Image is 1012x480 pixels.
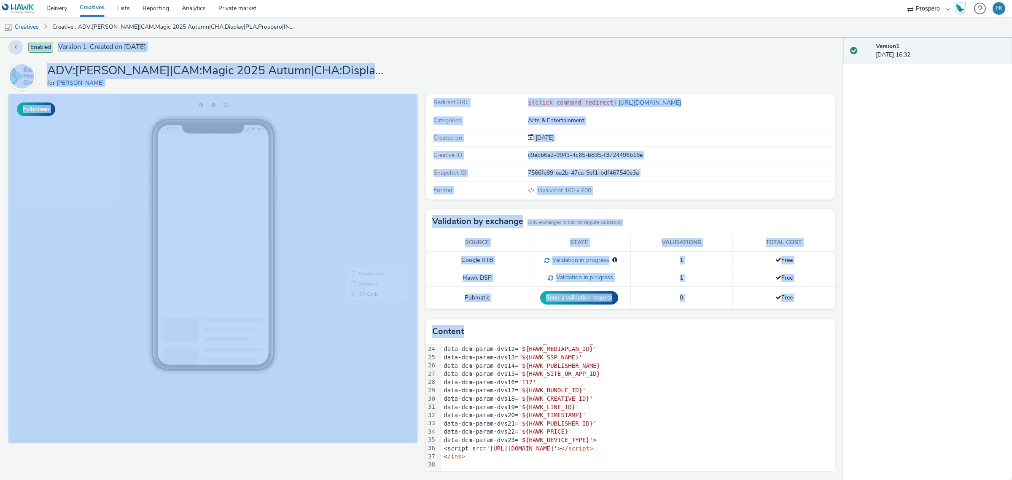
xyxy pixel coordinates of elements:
[553,273,613,281] span: Validation in progress
[339,175,398,185] li: Smartphone
[441,370,839,378] div: data-dcm-param-dvs15=
[518,370,603,377] span: '${HAWK_SITE_OR_APP_ID}'
[158,32,167,37] span: 17:22
[617,99,684,107] a: [URL][DOMAIN_NAME]
[426,395,436,403] div: 30
[433,169,466,177] span: Snapshot ID
[433,116,461,124] span: Categories
[433,98,469,106] span: Redirect URL
[441,345,839,353] div: data-dcm-param-dvs12=
[426,386,436,395] div: 29
[441,353,839,362] div: data-dcm-param-dvs13=
[433,151,462,159] span: Creative ID
[426,444,436,453] div: 36
[432,215,523,228] h3: Validation by exchange
[441,453,839,461] div: <
[426,428,436,436] div: 34
[447,453,465,460] span: /ins>
[441,395,839,403] div: data-dcm-param-dvs18=
[441,411,839,420] div: data-dcm-param-dvs20=
[350,187,369,192] span: Desktop
[534,134,554,142] span: [DATE]
[518,428,571,435] span: '${HAWK_PRICE}'
[441,386,839,395] div: data-dcm-param-dvs17=
[432,325,464,338] h3: Content
[433,186,452,194] span: Format
[339,185,398,195] li: Desktop
[441,403,839,412] div: data-dcm-param-dvs19=
[426,251,528,269] td: Google RTB
[47,79,57,87] span: for
[996,2,1003,15] div: EK
[680,274,683,282] span: 1
[47,63,385,79] h1: ADV:[PERSON_NAME]|CAM:Magic 2025 Autumn|CHA:Display|PLA:Prospero|INV:GumGum|TEC:N/A|PHA:Autumn Ph...
[2,3,35,14] img: undefined Logo
[426,453,436,461] div: 37
[954,2,970,15] a: Hawk Academy
[8,72,39,80] a: Bauer
[534,134,554,142] div: Creation 08 September 2025, 16:32
[441,420,839,428] div: data-dcm-param-dvs21=
[518,395,593,402] span: '${HAWK_CREATIVE_ID}'
[518,437,593,443] span: '${HAWK_DEVICE_TYPE}'
[426,419,436,428] div: 33
[518,337,607,344] span: '${HAWK_ORGANIZATION_ID}'
[4,23,13,32] img: mobile
[775,274,793,282] span: Free
[426,411,436,420] div: 32
[441,362,839,370] div: data-dcm-param-dvs14=
[350,177,377,182] span: Smartphone
[350,197,370,202] span: QR Code
[876,42,1005,59] div: [DATE] 16:32
[426,378,436,386] div: 28
[528,219,622,226] small: Only exchanges in this list require validation
[426,370,436,378] div: 27
[426,403,436,411] div: 31
[518,354,582,361] span: '${HAWK_SSP_NAME}'
[537,186,565,194] span: Javascript
[518,387,586,394] span: '${HAWK_BUNDLE_ID}'
[518,404,579,410] span: '${HAWK_LINE_ID}'
[518,362,603,369] span: '${HAWK_PUBLISHER_NAME}'
[48,17,301,37] a: Creative : ADV:[PERSON_NAME]|CAM:Magic 2025 Autumn|CHA:Display|PLA:Prospero|INV:GumGum|TEC:N/A|PH...
[486,445,557,452] span: '[URL][DOMAIN_NAME]'
[433,134,462,142] span: Created on
[528,116,834,125] div: Arts & Entertainment
[426,436,436,444] div: 35
[426,269,528,287] td: Hawk DSP
[630,234,733,251] th: Validations
[441,378,839,387] div: data-dcm-param-dvs16=
[536,186,591,194] span: 160 x 600
[58,42,146,52] span: Version 1 - Created on [DATE]
[28,42,53,53] span: Enabled
[876,42,899,50] strong: Version 1
[518,420,596,427] span: '${HAWK_PUBLISHER_ID}'
[528,151,834,159] div: c9ebb6a2-9941-4c65-b835-f3724496b16e
[518,379,536,386] span: '117'
[426,461,436,469] div: 38
[775,294,793,302] span: Free
[57,79,107,87] a: [PERSON_NAME]
[518,412,586,418] span: '${HAWK_TIMESTAMP}'
[441,428,839,436] div: data-dcm-param-dvs22=
[549,256,609,264] span: Validation in progress
[528,234,631,251] th: State
[426,353,436,362] div: 25
[339,195,398,205] li: QR Code
[10,64,34,89] img: Bauer
[17,102,55,116] button: Fullscreen
[680,294,683,302] span: 0
[528,169,834,177] div: 7566fe89-ea2b-47ca-9ef1-bdf467540e3a
[954,2,966,15] img: Hawk Academy
[426,361,436,370] div: 26
[426,234,528,251] th: Source
[426,345,436,353] div: 24
[441,436,839,445] div: data-dcm-param-dvs23= >
[518,345,596,352] span: '${HAWK_MEDIAPLAN_ID}'
[540,291,618,305] button: Send a validation request
[565,445,593,452] span: /script>
[680,256,683,264] span: 1
[733,234,835,251] th: Total cost
[528,99,617,106] code: ${click_command_redirect}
